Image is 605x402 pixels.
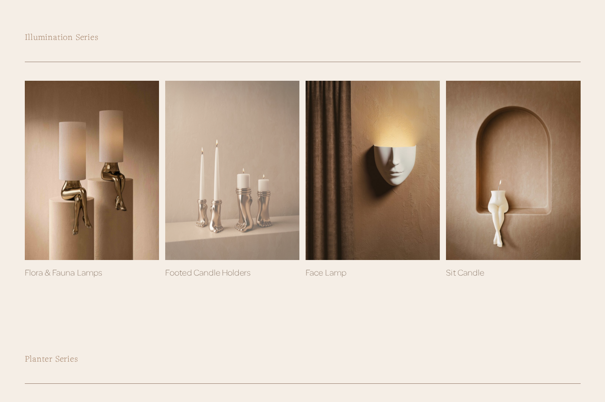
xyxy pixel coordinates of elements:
[165,267,251,277] a: Footed Candle Holders
[446,267,484,277] a: Sit Candle
[165,81,299,260] a: Footed Candle Holders
[446,81,580,260] a: Sit Candle
[306,267,346,277] a: Face Lamp
[25,81,159,260] a: Flora & Fauna Lamps
[25,352,581,365] h3: Planter Series
[25,31,581,43] h3: Illumination Series
[306,81,440,260] a: Face Lamp
[25,267,103,277] a: Flora & Fauna Lamps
